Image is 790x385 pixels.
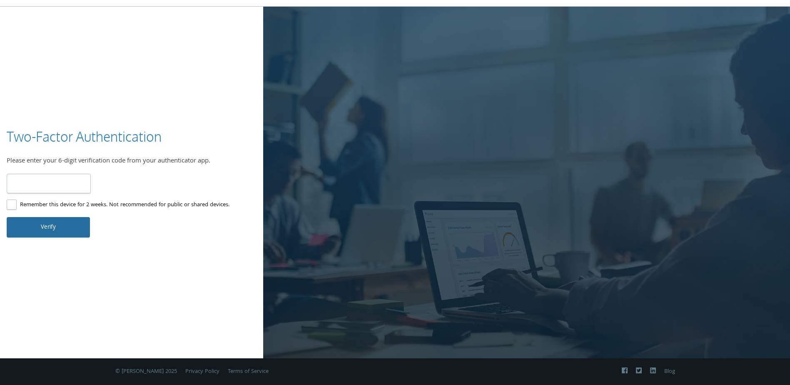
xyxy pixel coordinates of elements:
[228,367,269,376] a: Terms of Service
[664,367,675,376] a: Blog
[7,156,257,167] div: Please enter your 6-digit verification code from your authenticator app.
[7,200,229,210] label: Remember this device for 2 weeks. Not recommended for public or shared devices.
[185,367,219,376] a: Privacy Policy
[7,217,90,237] button: Verify
[115,367,177,376] span: © [PERSON_NAME] 2025
[7,127,162,146] h3: Two-Factor Authentication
